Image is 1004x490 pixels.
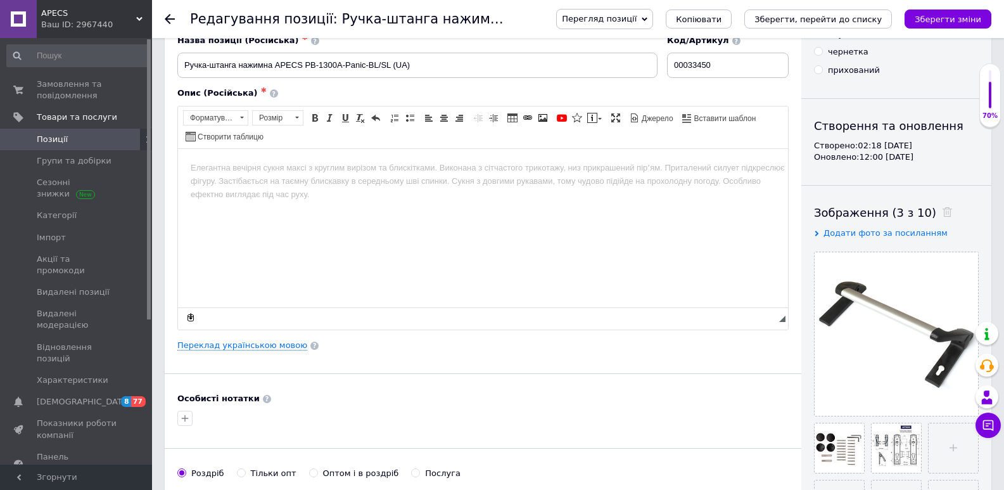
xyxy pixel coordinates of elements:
[184,311,198,325] a: Зробити резервну копію зараз
[562,14,637,23] span: Перегляд позиції
[37,232,66,243] span: Імпорт
[905,10,991,29] button: Зберегти зміни
[975,413,1001,438] button: Чат з покупцем
[37,375,108,386] span: Характеристики
[609,111,623,125] a: Максимізувати
[338,111,352,125] a: Підкреслений (Ctrl+U)
[184,129,265,143] a: Створити таблицю
[814,152,979,163] div: Оновлено: 12:00 [DATE]
[165,14,175,24] div: Повернутися назад
[37,210,77,221] span: Категорії
[177,35,299,45] span: Назва позиції (Російська)
[471,111,485,125] a: Зменшити відступ
[191,468,224,479] div: Роздріб
[388,111,402,125] a: Вставити/видалити нумерований список
[823,228,948,238] span: Додати фото за посиланням
[37,451,117,474] span: Панель управління
[680,111,758,125] a: Вставити шаблон
[570,111,584,125] a: Вставити іконку
[640,113,673,124] span: Джерело
[585,111,604,125] a: Вставити повідомлення
[37,342,117,364] span: Відновлення позицій
[184,111,236,125] span: Форматування
[666,10,732,29] button: Копіювати
[323,111,337,125] a: Курсив (Ctrl+I)
[37,396,130,408] span: [DEMOGRAPHIC_DATA]
[37,79,117,101] span: Замовлення та повідомлення
[121,396,131,407] span: 8
[425,468,461,479] div: Послуга
[814,118,979,134] div: Створення та оновлення
[744,10,892,29] button: Зберегти, перейти до списку
[915,15,981,24] i: Зберегти зміни
[178,149,788,307] iframe: Редактор, 79948B46-1AC6-481D-A41D-6C78657B7EB4
[37,287,110,298] span: Видалені позиції
[196,132,264,143] span: Створити таблицю
[37,112,117,123] span: Товари та послуги
[667,35,729,45] span: Код/Артикул
[323,468,399,479] div: Оптом і в роздріб
[37,308,117,331] span: Видалені модерацією
[676,15,721,24] span: Копіювати
[251,468,296,479] div: Тільки опт
[814,205,979,221] div: Зображення (3 з 10)
[190,11,738,27] h1: Редагування позиції: Ручка-штанга нажимна APECS PB-1300A-Panic-BL/SL (UA)
[505,111,519,125] a: Таблиця
[37,155,111,167] span: Групи та добірки
[41,19,152,30] div: Ваш ID: 2967440
[754,15,882,24] i: Зберегти, перейти до списку
[779,316,785,322] span: Потягніть для зміни розмірів
[302,34,308,42] span: ✱
[486,111,500,125] a: Збільшити відступ
[253,111,291,125] span: Розмір
[37,418,117,441] span: Показники роботи компанії
[183,110,248,126] a: Форматування
[261,86,267,94] span: ✱
[177,394,260,403] b: Особисті нотатки
[308,111,322,125] a: Жирний (Ctrl+B)
[437,111,451,125] a: По центру
[692,113,756,124] span: Вставити шаблон
[6,44,149,67] input: Пошук
[555,111,569,125] a: Додати відео з YouTube
[814,140,979,152] div: Створено: 02:18 [DATE]
[422,111,436,125] a: По лівому краю
[628,111,675,125] a: Джерело
[403,111,417,125] a: Вставити/видалити маркований список
[452,111,466,125] a: По правому краю
[37,254,117,276] span: Акції та промокоди
[980,112,1000,120] div: 70%
[828,65,880,76] div: прихований
[37,177,117,200] span: Сезонні знижки
[771,312,779,324] div: Кiлькiсть символiв
[979,63,1001,127] div: 70% Якість заповнення
[41,8,136,19] span: APECS
[37,134,68,145] span: Позиції
[536,111,550,125] a: Зображення
[521,111,535,125] a: Вставити/Редагувати посилання (Ctrl+L)
[177,53,658,78] input: Наприклад, H&M жіноча сукня зелена 38 розмір вечірня максі з блискітками
[131,396,146,407] span: 77
[177,88,258,98] span: Опис (Російська)
[252,110,303,126] a: Розмір
[353,111,367,125] a: Видалити форматування
[828,46,868,58] div: чернетка
[177,340,307,351] a: Переклад українською мовою
[369,111,383,125] a: Повернути (Ctrl+Z)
